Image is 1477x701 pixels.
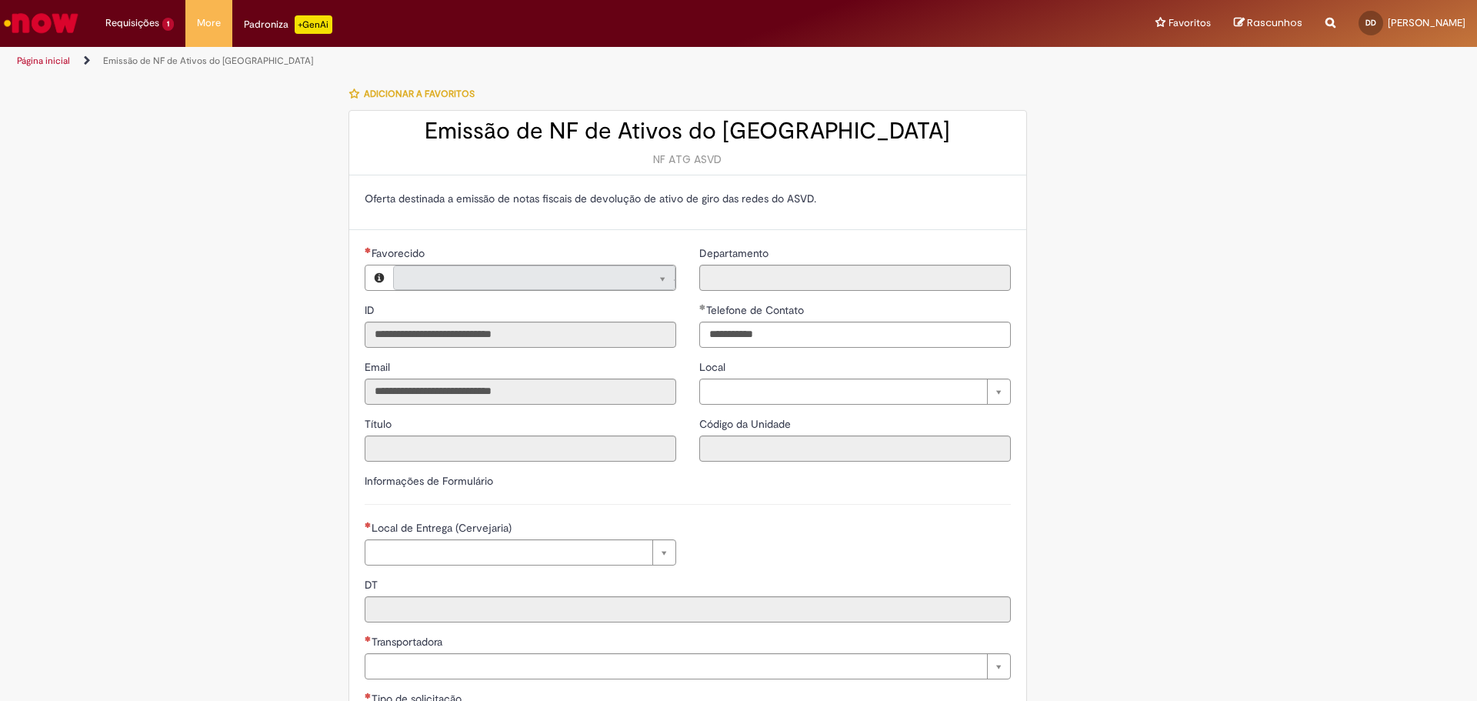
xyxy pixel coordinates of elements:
[699,265,1011,291] input: Departamento
[365,693,372,699] span: Necessários
[699,360,728,374] span: Local
[365,322,676,348] input: ID
[699,436,1011,462] input: Código da Unidade
[699,245,772,261] label: Somente leitura - Departamento
[393,265,675,290] a: Limpar campo Favorecido
[699,304,706,310] span: Obrigatório Preenchido
[1247,15,1302,30] span: Rascunhos
[17,55,70,67] a: Página inicial
[1234,16,1302,31] a: Rascunhos
[365,636,372,642] span: Necessários
[372,246,428,260] span: Necessários - Favorecido
[365,653,1011,679] a: Limpar campo Transportadora
[365,119,1011,144] h2: Emissão de NF de Ativos do [GEOGRAPHIC_DATA]
[365,417,395,431] span: Somente leitura - Título
[162,18,174,31] span: 1
[365,416,395,432] label: Somente leitura - Título
[699,417,794,431] span: Somente leitura - Código da Unidade
[348,78,483,110] button: Adicionar a Favoritos
[12,47,973,75] ul: Trilhas de página
[105,15,159,31] span: Requisições
[365,436,676,462] input: Título
[372,521,515,535] span: Necessários - Local de Entrega (Cervejaria)
[365,302,378,318] label: Somente leitura - ID
[365,303,378,317] span: Somente leitura - ID
[365,379,676,405] input: Email
[365,522,372,528] span: Necessários
[1169,15,1211,31] span: Favoritos
[699,416,794,432] label: Somente leitura - Código da Unidade
[699,379,1011,405] a: Limpar campo Local
[706,303,807,317] span: Telefone de Contato
[244,15,332,34] div: Padroniza
[365,474,493,488] label: Informações de Formulário
[365,247,372,253] span: Necessários
[1388,16,1465,29] span: [PERSON_NAME]
[699,246,772,260] span: Somente leitura - Departamento
[365,359,393,375] label: Somente leitura - Email
[699,322,1011,348] input: Telefone de Contato
[365,191,1011,206] p: Oferta destinada a emissão de notas fiscais de devolução de ativo de giro das redes do ASVD.
[365,265,393,290] button: Favorecido, Visualizar este registro
[372,635,445,649] span: Necessários - Transportadora
[197,15,221,31] span: More
[2,8,81,38] img: ServiceNow
[365,360,393,374] span: Somente leitura - Email
[365,578,381,592] span: Somente leitura - DT
[364,88,475,100] span: Adicionar a Favoritos
[365,596,1011,623] input: DT
[1365,18,1376,28] span: DD
[365,539,676,566] a: Limpar campo Local de Entrega (Cervejaria)
[103,55,313,67] a: Emissão de NF de Ativos do [GEOGRAPHIC_DATA]
[365,152,1011,167] div: NF ATG ASVD
[295,15,332,34] p: +GenAi
[365,245,428,261] label: Somente leitura - Necessários - Favorecido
